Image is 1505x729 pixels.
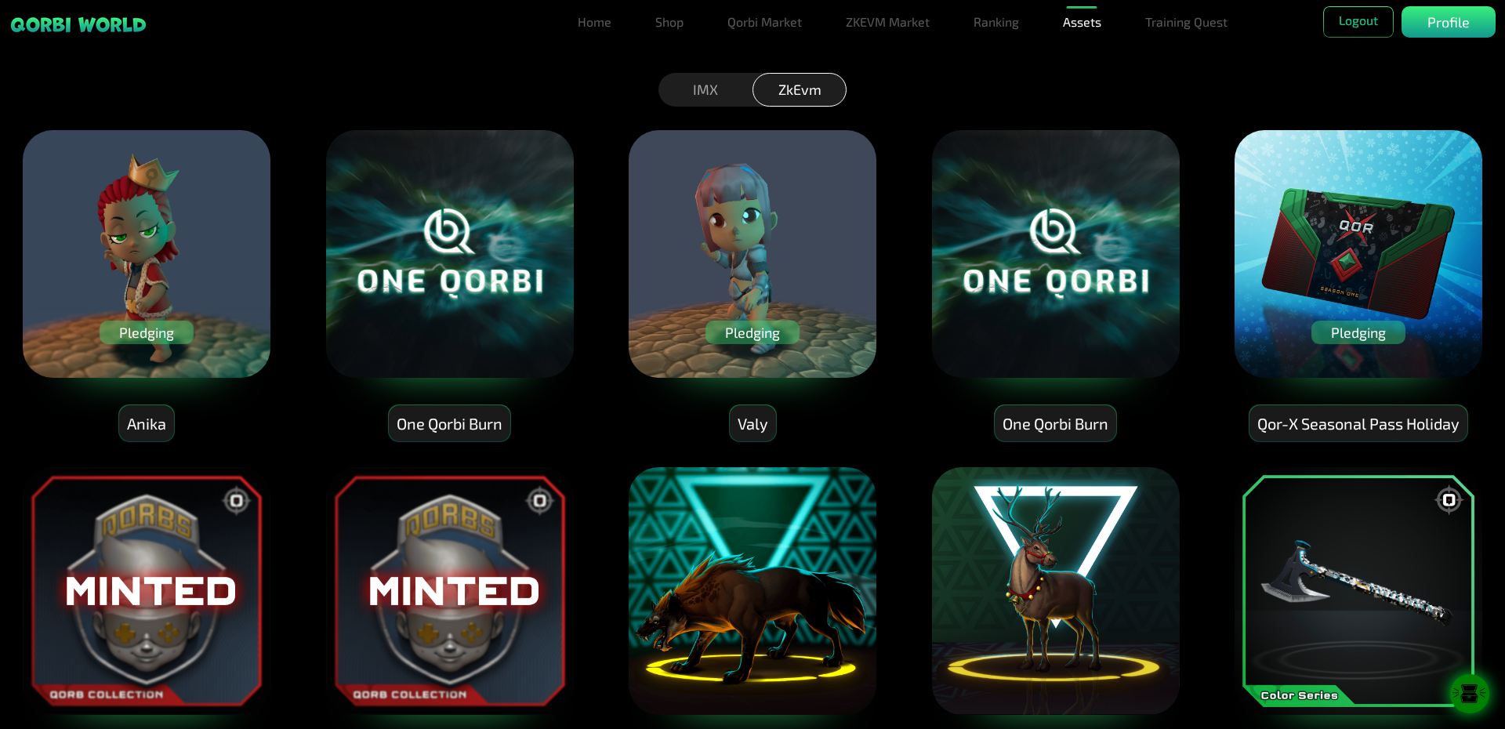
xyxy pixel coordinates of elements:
[21,129,272,379] img: Anika
[1249,405,1467,442] div: Qor-X Seasonal Pass Holiday
[1139,6,1234,38] a: Training Quest
[658,73,752,107] div: IMX
[995,405,1116,442] div: One Qorbi Burn
[730,405,776,442] div: Valy
[9,16,147,34] img: sticky brand-logo
[721,6,808,38] a: Qorbi Market
[325,466,575,716] img: Qorb Premier Badge
[571,6,618,38] a: Home
[752,73,847,107] div: ZkEvm
[1311,321,1405,344] div: Pledging
[1233,129,1484,379] img: Qor-X Seasonal Pass Holiday
[705,321,800,344] div: Pledging
[930,466,1181,716] img: Reindeer
[967,6,1025,38] a: Ranking
[930,129,1181,379] img: One Qorbi Burn
[649,6,690,38] a: Shop
[21,466,272,716] img: Qorb Premier Badge
[1057,6,1108,38] a: Assets
[1323,6,1394,38] button: Logout
[1427,12,1470,33] p: Profile
[100,321,194,344] div: Pledging
[119,405,174,442] div: Anika
[627,129,878,379] img: Valy
[389,405,510,442] div: One Qorbi Burn
[627,466,878,716] img: Hyena
[325,129,575,379] img: One Qorbi Burn
[840,6,936,38] a: ZKEVM Market
[1233,466,1484,716] img: Celestial Nebula Dark Camo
